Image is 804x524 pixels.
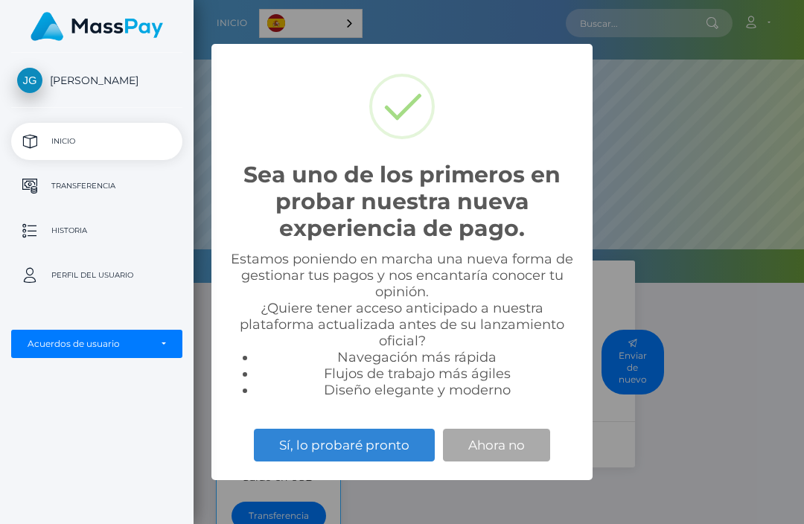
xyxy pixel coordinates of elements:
p: Inicio [17,130,176,153]
p: Transferencia [17,175,176,197]
li: Flujos de trabajo más ágiles [256,365,578,382]
h2: Sea uno de los primeros en probar nuestra nueva experiencia de pago. [226,162,578,242]
li: Diseño elegante y moderno [256,382,578,398]
img: MassPay [31,12,163,41]
span: [PERSON_NAME] [11,74,182,87]
p: Perfil del usuario [17,264,176,287]
button: Sí, lo probaré pronto [254,429,435,461]
div: Estamos poniendo en marcha una nueva forma de gestionar tus pagos y nos encantaría conocer tu opi... [226,251,578,398]
button: Ahora no [443,429,550,461]
li: Navegación más rápida [256,349,578,365]
div: Acuerdos de usuario [28,338,150,350]
button: Acuerdos de usuario [11,330,182,358]
p: Historia [17,220,176,242]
